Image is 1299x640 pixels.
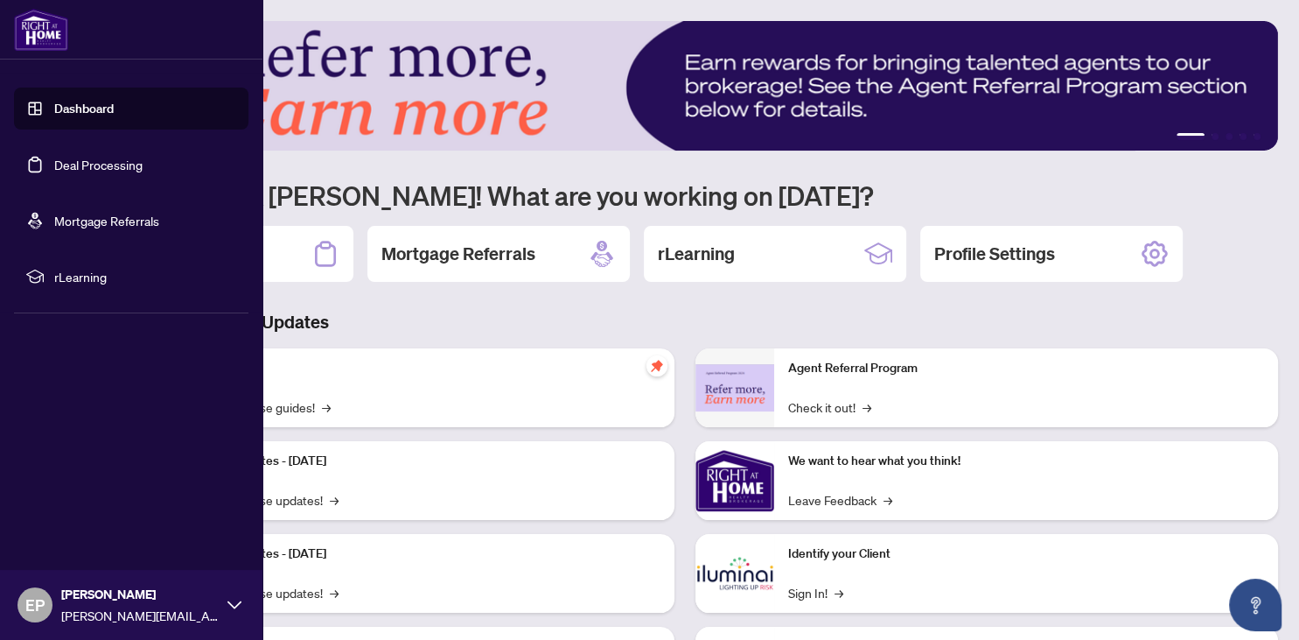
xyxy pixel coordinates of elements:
[1240,133,1247,140] button: 4
[184,359,660,378] p: Self-Help
[91,310,1278,334] h3: Brokerage & Industry Updates
[788,359,1265,378] p: Agent Referral Program
[695,364,774,412] img: Agent Referral Program
[381,242,535,266] h2: Mortgage Referrals
[61,606,219,625] span: [PERSON_NAME][EMAIL_ADDRESS][DOMAIN_NAME]
[1212,133,1219,140] button: 2
[322,397,331,417] span: →
[934,242,1055,266] h2: Profile Settings
[14,9,68,51] img: logo
[184,452,660,471] p: Platform Updates - [DATE]
[54,267,236,286] span: rLearning
[788,583,843,602] a: Sign In!→
[863,397,871,417] span: →
[788,545,1265,564] p: Identify your Client
[184,545,660,564] p: Platform Updates - [DATE]
[788,452,1265,471] p: We want to hear what you think!
[695,441,774,520] img: We want to hear what you think!
[91,179,1278,212] h1: Welcome back [PERSON_NAME]! What are you working on [DATE]?
[658,242,735,266] h2: rLearning
[1229,579,1282,631] button: Open asap
[25,593,45,617] span: EP
[54,101,114,116] a: Dashboard
[883,490,892,510] span: →
[91,21,1278,151] img: Slide 0
[646,355,667,376] span: pushpin
[695,534,774,613] img: Identify your Client
[835,583,843,602] span: →
[788,490,892,510] a: Leave Feedback→
[54,213,159,229] a: Mortgage Referrals
[330,583,339,602] span: →
[1254,133,1261,140] button: 5
[330,490,339,510] span: →
[1177,133,1205,140] button: 1
[61,585,219,604] span: [PERSON_NAME]
[54,157,143,172] a: Deal Processing
[788,397,871,417] a: Check it out!→
[1226,133,1233,140] button: 3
